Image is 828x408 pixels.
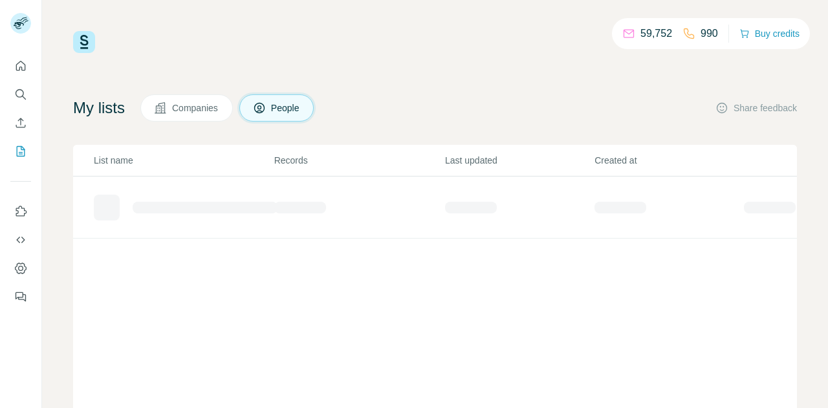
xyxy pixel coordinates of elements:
p: Created at [594,154,743,167]
h4: My lists [73,98,125,118]
p: 59,752 [640,26,672,41]
img: Surfe Logo [73,31,95,53]
p: 990 [701,26,718,41]
p: Records [274,154,444,167]
p: List name [94,154,273,167]
button: Use Surfe on LinkedIn [10,200,31,223]
p: Last updated [445,154,593,167]
button: Feedback [10,285,31,308]
button: Enrich CSV [10,111,31,134]
button: Quick start [10,54,31,78]
span: Companies [172,102,219,114]
button: Dashboard [10,257,31,280]
button: Use Surfe API [10,228,31,252]
button: Search [10,83,31,106]
button: My lists [10,140,31,163]
span: People [271,102,301,114]
button: Buy credits [739,25,800,43]
button: Share feedback [715,102,797,114]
